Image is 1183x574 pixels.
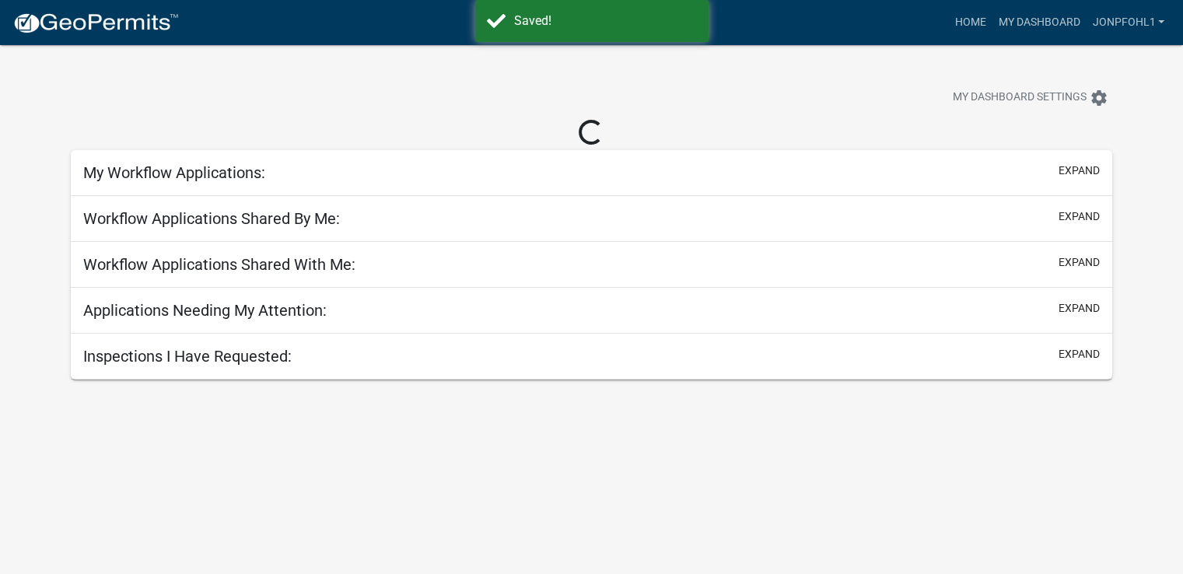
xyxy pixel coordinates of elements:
i: settings [1090,89,1108,107]
button: expand [1059,208,1100,225]
h5: Workflow Applications Shared By Me: [83,209,340,228]
h5: Workflow Applications Shared With Me: [83,255,355,274]
button: My Dashboard Settingssettings [940,82,1121,113]
h5: My Workflow Applications: [83,163,265,182]
h5: Inspections I Have Requested: [83,347,292,366]
a: Home [948,8,992,37]
span: My Dashboard Settings [953,89,1087,107]
a: My Dashboard [992,8,1086,37]
div: Saved! [514,12,697,30]
h5: Applications Needing My Attention: [83,301,327,320]
button: expand [1059,346,1100,362]
button: expand [1059,300,1100,317]
button: expand [1059,254,1100,271]
button: expand [1059,163,1100,179]
a: JonPfohl1 [1086,8,1171,37]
